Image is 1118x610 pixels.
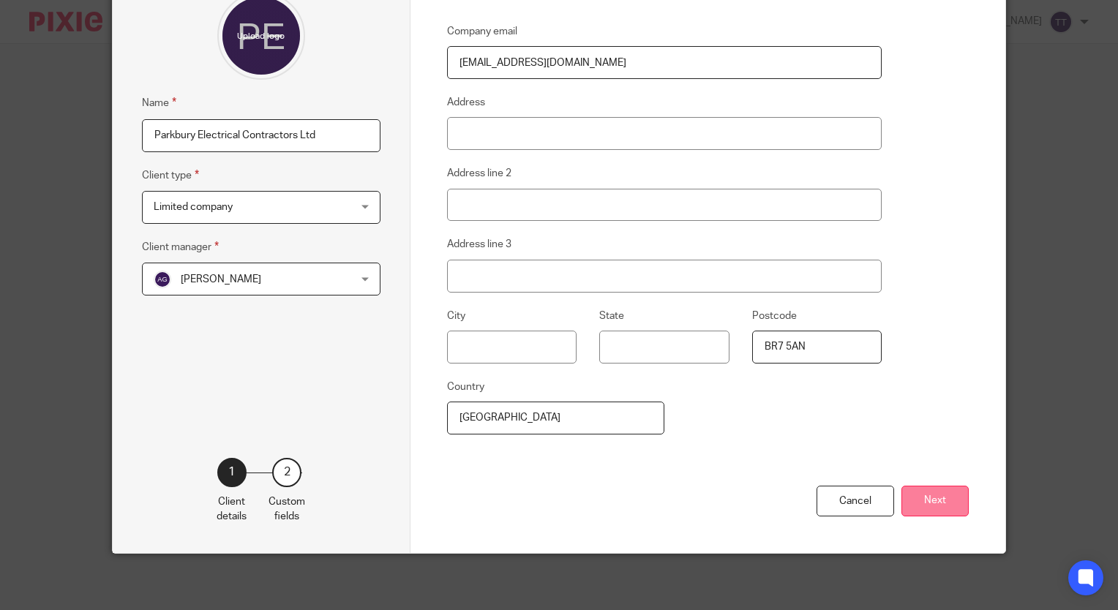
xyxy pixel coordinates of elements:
label: Country [447,380,484,394]
div: Cancel [817,486,894,517]
img: svg%3E [154,271,171,288]
p: Client details [217,494,247,524]
p: Custom fields [269,494,305,524]
label: Company email [447,24,517,39]
label: Address [447,95,485,110]
span: [PERSON_NAME] [181,274,261,285]
div: 2 [272,458,301,487]
div: 1 [217,458,247,487]
label: State [599,309,624,323]
label: Client type [142,167,199,184]
label: City [447,309,465,323]
label: Client manager [142,238,219,255]
label: Name [142,94,176,111]
label: Address line 3 [447,237,511,252]
span: Limited company [154,202,233,212]
label: Postcode [752,309,797,323]
label: Address line 2 [447,166,511,181]
button: Next [901,486,969,517]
